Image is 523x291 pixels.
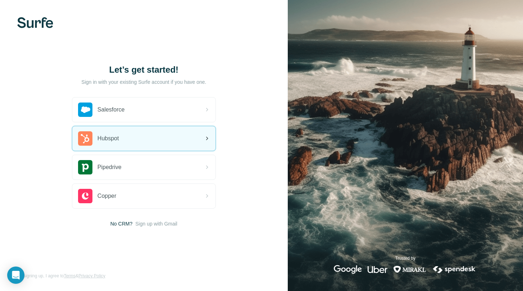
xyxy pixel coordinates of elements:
[393,265,426,274] img: mirakl's logo
[334,265,362,274] img: google's logo
[7,267,24,284] div: Ouvrir le Messenger Intercom
[368,265,387,274] img: uber's logo
[78,273,105,278] a: Privacy Policy
[72,64,216,76] h1: Let’s get started!
[97,134,119,143] span: Hubspot
[78,103,92,117] img: salesforce's logo
[64,273,76,278] a: Terms
[78,189,92,203] img: copper's logo
[135,220,177,227] button: Sign up with Gmail
[432,265,477,274] img: spendesk's logo
[17,273,105,279] span: By signing up, I agree to &
[97,163,122,172] span: Pipedrive
[97,192,116,200] span: Copper
[395,255,415,262] p: Trusted by
[81,78,206,86] p: Sign in with your existing Surfe account if you have one.
[78,160,92,174] img: pipedrive's logo
[97,105,125,114] span: Salesforce
[17,17,53,28] img: Surfe's logo
[78,131,92,146] img: hubspot's logo
[110,220,132,227] span: No CRM?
